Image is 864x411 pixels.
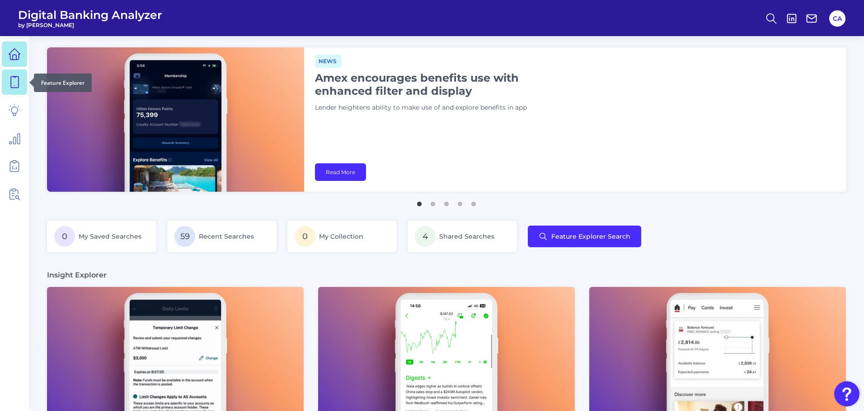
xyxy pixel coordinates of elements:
[408,221,517,252] a: 4Shared Searches
[315,71,541,97] h1: Amex encourages benefits use with enhanced filter and display
[834,381,859,406] button: Open Resource Center
[415,197,424,206] button: 1
[319,232,363,240] span: My Collection
[315,103,541,113] p: Lender heightens ability to make use of and explore benefits in app
[34,74,92,92] div: Feature Explorer
[428,197,437,206] button: 2
[415,226,436,247] span: 4
[47,221,156,252] a: 0My Saved Searches
[469,197,478,206] button: 5
[455,197,465,206] button: 4
[167,221,277,252] a: 59Recent Searches
[315,56,342,65] a: News
[47,270,107,280] h3: Insight Explorer
[442,197,451,206] button: 3
[295,226,315,247] span: 0
[829,10,845,27] button: CA
[199,232,254,240] span: Recent Searches
[18,22,162,28] span: by [PERSON_NAME]
[174,226,195,247] span: 59
[47,47,304,192] img: bannerImg
[54,226,75,247] span: 0
[315,163,366,181] a: Read More
[551,233,630,240] span: Feature Explorer Search
[287,221,397,252] a: 0My Collection
[439,232,494,240] span: Shared Searches
[79,232,141,240] span: My Saved Searches
[315,55,342,68] span: News
[528,226,641,247] button: Feature Explorer Search
[18,8,162,22] span: Digital Banking Analyzer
